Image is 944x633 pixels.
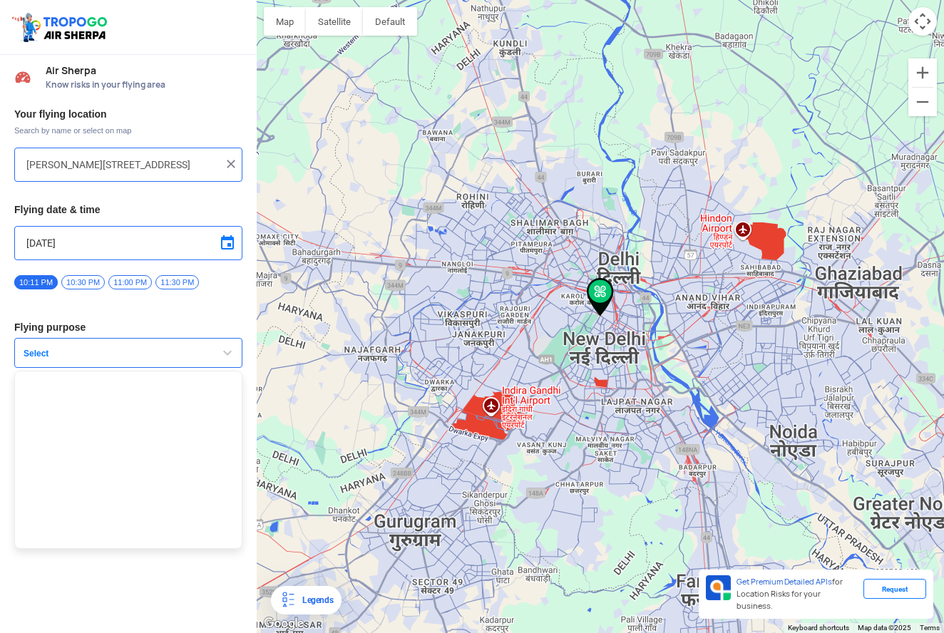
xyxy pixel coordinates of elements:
input: Select Date [26,235,230,252]
img: Legends [279,592,297,609]
span: Search by name or select on map [14,125,242,136]
div: Request [863,579,926,599]
button: Map camera controls [908,7,937,36]
img: ic_tgdronemaps.svg [11,11,112,43]
span: Know risks in your flying area [46,79,242,91]
h3: Your flying location [14,109,242,119]
div: for Location Risks for your business. [731,575,863,613]
h3: Flying purpose [14,322,242,332]
span: 10:30 PM [61,275,105,289]
a: Open this area in Google Maps (opens a new window) [260,614,307,633]
span: 10:11 PM [14,275,58,289]
button: Zoom out [908,88,937,116]
button: Zoom in [908,58,937,87]
input: Search your flying location [26,156,220,173]
span: Get Premium Detailed APIs [737,577,832,587]
button: Show satellite imagery [306,7,363,36]
span: 11:30 PM [155,275,199,289]
span: 11:00 PM [108,275,152,289]
button: Select [14,338,242,368]
img: Risk Scores [14,68,31,86]
img: ic_close.png [224,157,238,171]
button: Keyboard shortcuts [788,623,849,633]
h3: Flying date & time [14,205,242,215]
span: Air Sherpa [46,65,242,76]
span: Select [18,348,196,359]
div: Legends [297,592,333,609]
button: Show street map [264,7,306,36]
a: Terms [920,624,940,632]
ul: Select [14,371,242,549]
span: Map data ©2025 [858,624,911,632]
img: Google [260,614,307,633]
img: Premium APIs [706,575,731,600]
